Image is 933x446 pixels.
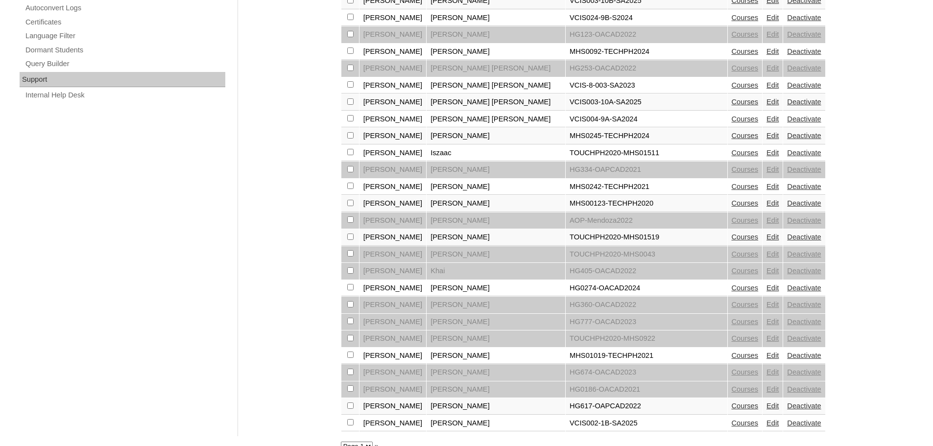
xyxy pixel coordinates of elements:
[766,352,779,359] a: Edit
[766,132,779,140] a: Edit
[732,149,759,157] a: Courses
[359,60,427,77] td: [PERSON_NAME]
[766,250,779,258] a: Edit
[427,212,565,229] td: [PERSON_NAME]
[732,132,759,140] a: Courses
[766,284,779,292] a: Edit
[766,199,779,207] a: Edit
[766,233,779,241] a: Edit
[359,297,427,313] td: [PERSON_NAME]
[427,314,565,330] td: [PERSON_NAME]
[732,352,759,359] a: Courses
[732,385,759,393] a: Courses
[359,111,427,128] td: [PERSON_NAME]
[566,246,727,263] td: TOUCHPH2020-MHS0043
[427,111,565,128] td: [PERSON_NAME] [PERSON_NAME]
[787,267,821,275] a: Deactivate
[787,352,821,359] a: Deactivate
[787,115,821,123] a: Deactivate
[566,77,727,94] td: VCIS-8-003-SA2023
[787,216,821,224] a: Deactivate
[427,381,565,398] td: [PERSON_NAME]
[766,149,779,157] a: Edit
[732,64,759,72] a: Courses
[427,60,565,77] td: [PERSON_NAME] [PERSON_NAME]
[24,2,225,14] a: Autoconvert Logs
[427,330,565,347] td: [PERSON_NAME]
[566,212,727,229] td: AOP-Mendoza2022
[766,30,779,38] a: Edit
[787,301,821,308] a: Deactivate
[766,183,779,190] a: Edit
[787,81,821,89] a: Deactivate
[359,229,427,246] td: [PERSON_NAME]
[427,398,565,415] td: [PERSON_NAME]
[787,233,821,241] a: Deactivate
[427,280,565,297] td: [PERSON_NAME]
[732,30,759,38] a: Courses
[359,26,427,43] td: [PERSON_NAME]
[427,10,565,26] td: [PERSON_NAME]
[766,47,779,55] a: Edit
[766,267,779,275] a: Edit
[732,402,759,410] a: Courses
[766,419,779,427] a: Edit
[359,280,427,297] td: [PERSON_NAME]
[766,165,779,173] a: Edit
[566,195,727,212] td: MHS00123-TECHPH2020
[787,14,821,22] a: Deactivate
[427,263,565,280] td: Khai
[427,128,565,144] td: [PERSON_NAME]
[427,415,565,432] td: [PERSON_NAME]
[427,348,565,364] td: [PERSON_NAME]
[427,145,565,162] td: Iszaac
[766,368,779,376] a: Edit
[427,94,565,111] td: [PERSON_NAME] [PERSON_NAME]
[766,115,779,123] a: Edit
[787,30,821,38] a: Deactivate
[359,179,427,195] td: [PERSON_NAME]
[359,195,427,212] td: [PERSON_NAME]
[427,195,565,212] td: [PERSON_NAME]
[24,30,225,42] a: Language Filter
[359,398,427,415] td: [PERSON_NAME]
[732,284,759,292] a: Courses
[766,216,779,224] a: Edit
[732,419,759,427] a: Courses
[566,263,727,280] td: HG405-OACAD2022
[566,26,727,43] td: HG123-OACAD2022
[359,246,427,263] td: [PERSON_NAME]
[732,233,759,241] a: Courses
[732,165,759,173] a: Courses
[566,94,727,111] td: VCIS003-10A-SA2025
[359,44,427,60] td: [PERSON_NAME]
[787,64,821,72] a: Deactivate
[359,348,427,364] td: [PERSON_NAME]
[566,398,727,415] td: HG617-OAPCAD2022
[566,364,727,381] td: HG674-OACAD2023
[566,162,727,178] td: HG334-OAPCAD2021
[24,16,225,28] a: Certificates
[787,419,821,427] a: Deactivate
[566,297,727,313] td: HG360-OACAD2022
[787,165,821,173] a: Deactivate
[787,149,821,157] a: Deactivate
[359,314,427,330] td: [PERSON_NAME]
[359,94,427,111] td: [PERSON_NAME]
[20,72,225,88] div: Support
[359,128,427,144] td: [PERSON_NAME]
[732,216,759,224] a: Courses
[427,26,565,43] td: [PERSON_NAME]
[566,111,727,128] td: VCIS004-9A-SA2024
[766,402,779,410] a: Edit
[566,60,727,77] td: HG253-OACAD2022
[566,44,727,60] td: MHS0092-TECHPH2024
[359,381,427,398] td: [PERSON_NAME]
[787,199,821,207] a: Deactivate
[566,280,727,297] td: HG0274-OACAD2024
[732,318,759,326] a: Courses
[427,297,565,313] td: [PERSON_NAME]
[766,385,779,393] a: Edit
[787,368,821,376] a: Deactivate
[427,364,565,381] td: [PERSON_NAME]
